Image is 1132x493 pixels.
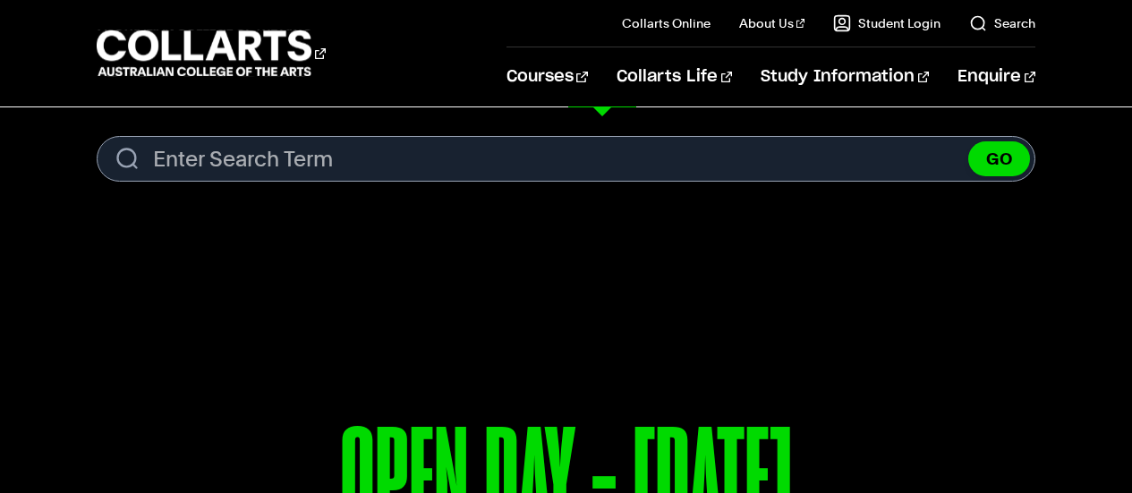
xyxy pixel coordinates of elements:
[969,14,1035,32] a: Search
[97,136,1036,182] input: Enter Search Term
[506,47,588,106] a: Courses
[958,47,1035,106] a: Enquire
[617,47,732,106] a: Collarts Life
[833,14,940,32] a: Student Login
[97,28,326,79] div: Go to homepage
[761,47,929,106] a: Study Information
[622,14,711,32] a: Collarts Online
[97,136,1036,182] form: Search
[968,141,1030,176] button: GO
[739,14,805,32] a: About Us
